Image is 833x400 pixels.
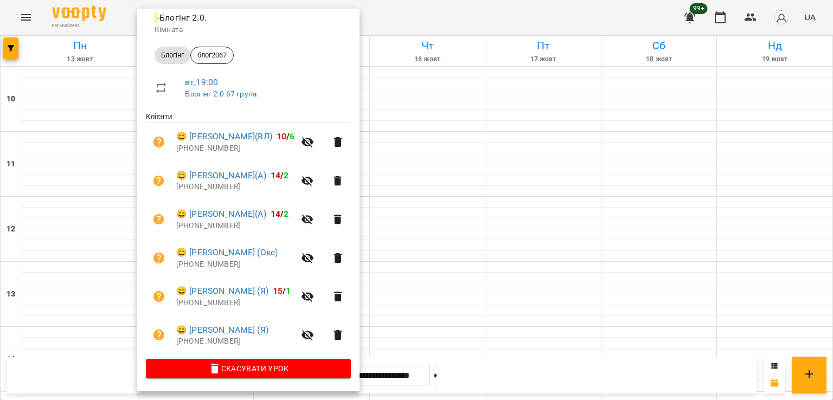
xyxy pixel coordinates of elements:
button: Скасувати Урок [146,359,351,378]
p: [PHONE_NUMBER] [176,182,294,192]
b: / [271,170,289,180]
span: - Блогінг 2.0. [155,12,209,23]
p: Кімната [155,24,342,35]
b: / [271,209,289,219]
div: блог2067 [190,47,234,64]
button: Візит ще не сплачено. Додати оплату? [146,168,172,194]
span: 14 [271,209,280,219]
button: Візит ще не сплачено. Додати оплату? [146,322,172,348]
span: 14 [271,170,280,180]
span: 2 [284,170,289,180]
p: [PHONE_NUMBER] [176,143,294,154]
p: [PHONE_NUMBER] [176,336,294,347]
span: 10 [277,131,286,141]
a: 😀 [PERSON_NAME] (Окс) [176,246,278,259]
a: 😀 [PERSON_NAME](А) [176,169,266,182]
ul: Клієнти [146,111,351,358]
a: Блогінг 2.0 67 група [185,89,257,98]
a: вт , 19:00 [185,77,218,87]
span: 1 [286,286,291,296]
span: 6 [290,131,294,141]
b: / [273,286,291,296]
span: Скасувати Урок [155,362,342,375]
p: [PHONE_NUMBER] [176,221,294,231]
a: 😀 [PERSON_NAME](ВЛ) [176,130,272,143]
span: 15 [273,286,283,296]
a: 😀 [PERSON_NAME](А) [176,208,266,221]
button: Візит ще не сплачено. Додати оплату? [146,245,172,271]
p: [PHONE_NUMBER] [176,298,294,308]
span: Блогінг [155,50,190,60]
span: 2 [284,209,289,219]
button: Візит ще не сплачено. Додати оплату? [146,283,172,309]
button: Візит ще не сплачено. Додати оплату? [146,207,172,233]
p: [PHONE_NUMBER] [176,259,294,270]
b: / [277,131,295,141]
a: 😀 [PERSON_NAME] (Я) [176,324,268,337]
a: 😀 [PERSON_NAME] (Я) [176,285,268,298]
button: Візит ще не сплачено. Додати оплату? [146,129,172,155]
span: блог2067 [191,50,233,60]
